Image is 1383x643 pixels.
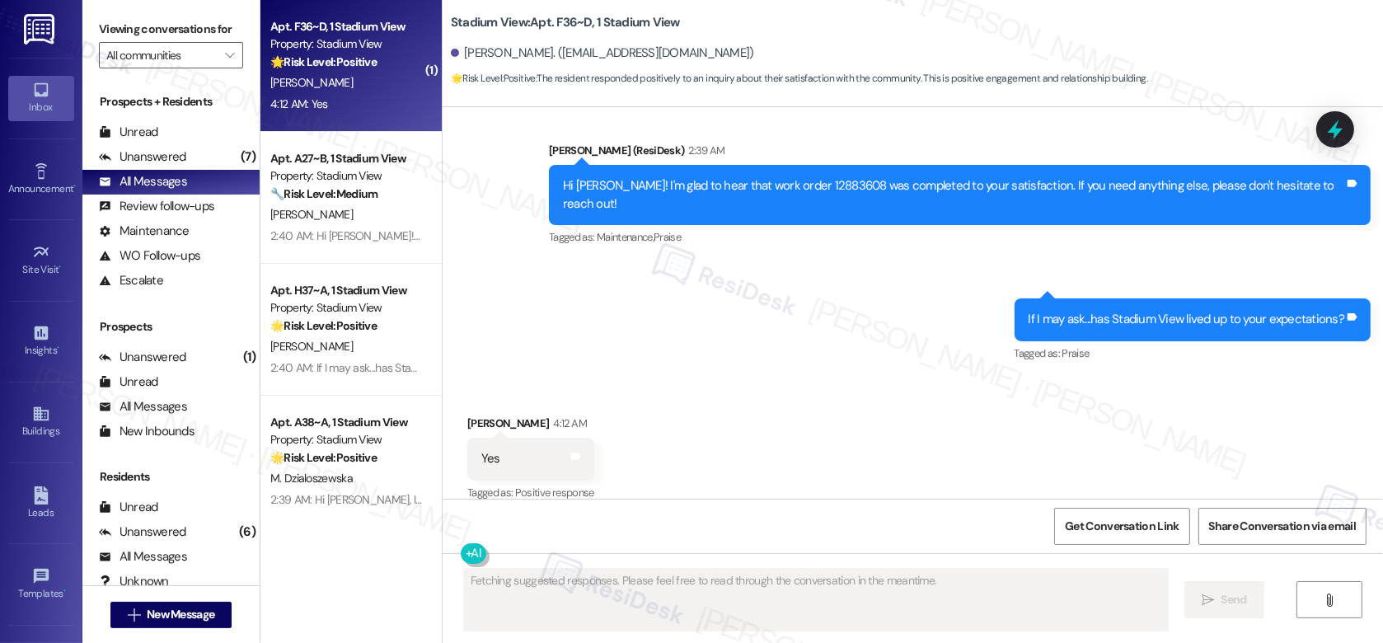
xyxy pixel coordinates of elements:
input: All communities [106,42,217,68]
div: [PERSON_NAME]. ([EMAIL_ADDRESS][DOMAIN_NAME]) [451,45,754,62]
span: Praise [654,230,681,244]
span: [PERSON_NAME] [270,207,353,222]
strong: 🌟 Risk Level: Positive [451,72,536,85]
div: Unread [99,373,158,391]
div: Apt. A38~A, 1 Stadium View [270,414,423,431]
span: Positive response [515,486,594,500]
textarea: Fetching suggested responses. Please feel free to read through the conversation in the meantime. [464,569,1168,631]
div: Escalate [99,272,163,289]
div: Unanswered [99,148,186,166]
span: Maintenance , [597,230,654,244]
div: 4:12 AM [549,415,586,432]
div: All Messages [99,173,187,190]
div: Property: Stadium View [270,35,423,53]
button: Share Conversation via email [1198,508,1367,545]
strong: 🌟 Risk Level: Positive [270,450,377,465]
span: • [57,342,59,354]
span: Praise [1062,346,1089,360]
span: M. Dzialoszewska [270,471,353,486]
a: Insights • [8,319,74,364]
div: 4:12 AM: Yes [270,96,328,111]
button: New Message [110,602,232,628]
span: • [63,585,66,597]
span: • [73,181,76,192]
div: Apt. A27~B, 1 Stadium View [270,150,423,167]
div: Hi [PERSON_NAME]! I'm glad to hear that work order 12883608 was completed to your satisfaction. I... [563,177,1344,213]
button: Send [1184,581,1264,618]
div: Tagged as: [549,225,1371,249]
span: New Message [147,606,214,623]
a: Buildings [8,400,74,444]
div: Property: Stadium View [270,431,423,448]
div: [PERSON_NAME] (ResiDesk) [549,142,1371,165]
div: Property: Stadium View [270,299,423,317]
div: Unread [99,124,158,141]
span: [PERSON_NAME] [270,339,353,354]
div: 2:40 AM: Hi [PERSON_NAME]! I'm sorry to hear that the request hasn't been resolved yet. Has the m... [270,228,949,243]
div: Review follow-ups [99,198,214,215]
div: 2:40 AM: If I may ask...has Stadium View lived up to your expectations? [270,360,607,375]
div: (7) [237,144,260,170]
span: Get Conversation Link [1065,518,1179,535]
a: Site Visit • [8,238,74,283]
a: Leads [8,481,74,526]
div: 2:39 AM: Hi [PERSON_NAME], I'm so glad to hear the work order was completed to your satisfaction.... [270,492,1313,507]
div: (1) [239,345,260,370]
div: Tagged as: [1015,341,1371,365]
div: Residents [82,468,260,486]
div: [PERSON_NAME] [467,415,594,438]
div: Apt. H37~A, 1 Stadium View [270,282,423,299]
div: WO Follow-ups [99,247,200,265]
div: Unknown [99,573,169,590]
button: Get Conversation Link [1054,508,1189,545]
div: 2:39 AM [684,142,724,159]
a: Inbox [8,76,74,120]
img: ResiDesk Logo [24,14,58,45]
div: Property: Stadium View [270,167,423,185]
div: All Messages [99,548,187,566]
div: Maintenance [99,223,190,240]
span: • [59,261,62,273]
i:  [1202,594,1214,607]
div: Unread [99,499,158,516]
div: If I may ask...has Stadium View lived up to your expectations? [1029,311,1345,328]
div: All Messages [99,398,187,415]
i:  [1324,594,1336,607]
label: Viewing conversations for [99,16,243,42]
div: Prospects [82,318,260,336]
div: Unanswered [99,349,186,366]
div: New Inbounds [99,423,195,440]
div: Tagged as: [467,481,594,505]
strong: 🌟 Risk Level: Positive [270,54,377,69]
div: Apt. F36~D, 1 Stadium View [270,18,423,35]
div: (6) [235,519,260,545]
div: Yes [481,450,500,467]
div: Prospects + Residents [82,93,260,110]
i:  [128,608,140,622]
b: Stadium View: Apt. F36~D, 1 Stadium View [451,14,680,31]
strong: 🔧 Risk Level: Medium [270,186,377,201]
strong: 🌟 Risk Level: Positive [270,318,377,333]
span: : The resident responded positively to an inquiry about their satisfaction with the community. Th... [451,70,1147,87]
i:  [225,49,234,62]
a: Templates • [8,562,74,607]
div: Unanswered [99,523,186,541]
span: [PERSON_NAME] [270,75,353,90]
span: Share Conversation via email [1209,518,1356,535]
span: Send [1221,591,1246,608]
